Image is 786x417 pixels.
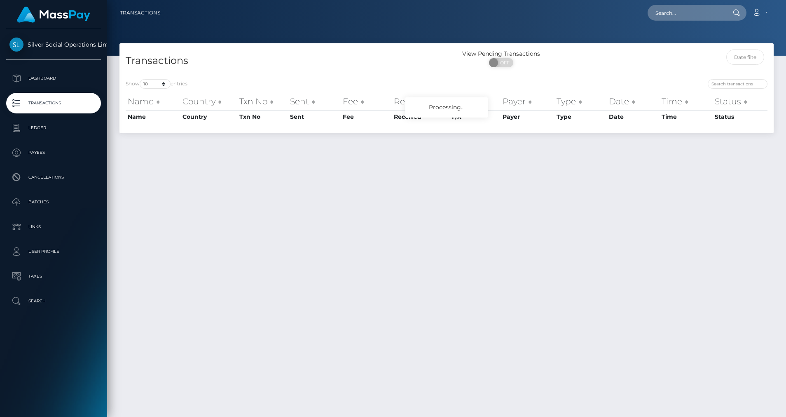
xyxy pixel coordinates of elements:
input: Search transactions [708,79,767,89]
a: User Profile [6,241,101,262]
p: Transactions [9,97,98,109]
th: Country [180,93,237,110]
th: Name [126,110,180,123]
div: View Pending Transactions [447,49,556,58]
th: F/X [450,93,501,110]
input: Date filter [726,49,764,65]
a: Taxes [6,266,101,287]
label: Show entries [126,79,187,89]
p: User Profile [9,245,98,258]
a: Search [6,291,101,311]
th: Status [713,110,767,123]
p: Ledger [9,122,98,134]
div: Processing... [405,97,488,118]
a: Ledger [6,118,101,138]
a: Batches [6,192,101,212]
th: Sent [288,93,340,110]
th: Status [713,93,767,110]
select: Showentries [140,79,171,89]
th: Date [607,110,660,123]
img: Silver Social Operations Limited [9,38,23,52]
a: Transactions [120,4,160,21]
a: Cancellations [6,167,101,188]
th: Type [554,110,607,123]
p: Dashboard [9,72,98,85]
th: Time [660,93,713,110]
p: Links [9,221,98,233]
th: Payer [501,110,554,123]
th: Fee [341,93,392,110]
th: Received [392,93,450,110]
p: Cancellations [9,171,98,184]
input: Search... [648,5,725,21]
th: Country [180,110,237,123]
th: Sent [288,110,340,123]
p: Search [9,295,98,307]
a: Payees [6,142,101,163]
a: Transactions [6,93,101,113]
th: Txn No [237,93,288,110]
a: Links [6,217,101,237]
th: Received [392,110,450,123]
th: Fee [341,110,392,123]
span: Silver Social Operations Limited [6,41,101,48]
p: Batches [9,196,98,208]
th: Txn No [237,110,288,123]
p: Taxes [9,270,98,283]
a: Dashboard [6,68,101,89]
th: Time [660,110,713,123]
span: OFF [494,58,514,67]
th: Date [607,93,660,110]
th: Name [126,93,180,110]
img: MassPay Logo [17,7,90,23]
th: Type [554,93,607,110]
th: Payer [501,93,554,110]
h4: Transactions [126,54,440,68]
p: Payees [9,146,98,159]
